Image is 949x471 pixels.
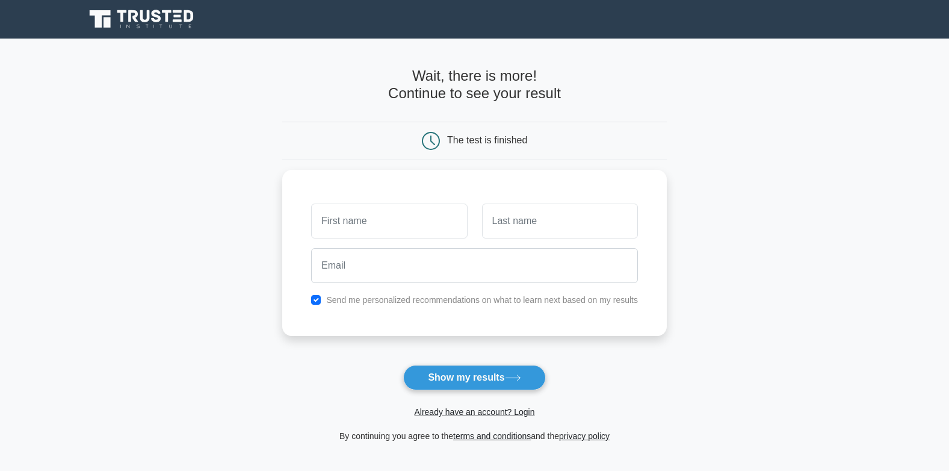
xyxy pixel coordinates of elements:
a: privacy policy [559,431,610,441]
input: First name [311,204,467,239]
a: terms and conditions [453,431,531,441]
div: By continuing you agree to the and the [275,429,674,443]
h4: Wait, there is more! Continue to see your result [282,67,667,102]
input: Last name [482,204,638,239]
a: Already have an account? Login [414,407,534,417]
label: Send me personalized recommendations on what to learn next based on my results [326,295,638,305]
button: Show my results [403,365,545,390]
input: Email [311,248,638,283]
div: The test is finished [447,135,527,145]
